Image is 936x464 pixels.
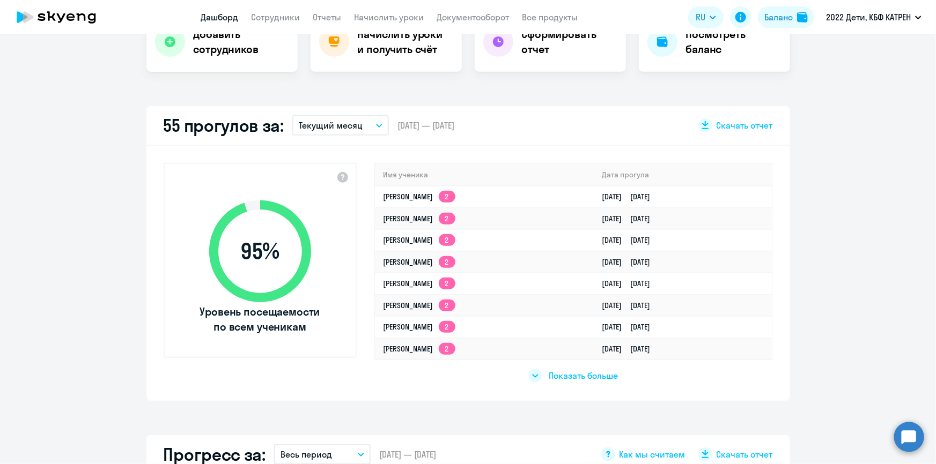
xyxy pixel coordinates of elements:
a: [DATE][DATE] [602,257,659,267]
div: Баланс [764,11,793,24]
a: [PERSON_NAME]2 [384,257,455,267]
h2: 55 прогулов за: [164,115,284,136]
a: [DATE][DATE] [602,301,659,310]
app-skyeng-badge: 2 [439,191,455,203]
a: Сотрудники [252,12,300,23]
span: Скачать отчет [717,119,773,131]
app-skyeng-badge: 2 [439,300,455,311]
a: [DATE][DATE] [602,214,659,223]
app-skyeng-badge: 2 [439,234,455,246]
a: [PERSON_NAME]2 [384,279,455,288]
a: Дашборд [201,12,239,23]
p: Текущий месяц [299,119,363,132]
app-skyeng-badge: 2 [439,278,455,289]
h4: Посмотреть баланс [686,27,782,57]
a: [DATE][DATE] [602,322,659,332]
a: [PERSON_NAME]2 [384,322,455,332]
a: Отчеты [313,12,342,23]
span: [DATE] — [DATE] [397,119,454,131]
a: Все продукты [522,12,578,23]
h4: Сформировать отчет [522,27,617,57]
a: [PERSON_NAME]2 [384,344,455,354]
h4: Начислить уроки и получить счёт [358,27,451,57]
button: RU [688,6,724,28]
app-skyeng-badge: 2 [439,343,455,355]
button: Балансbalance [758,6,814,28]
p: Весь период [281,448,332,461]
span: Как мы считаем [620,448,686,460]
app-skyeng-badge: 2 [439,213,455,224]
a: [DATE][DATE] [602,235,659,245]
a: [DATE][DATE] [602,279,659,288]
p: 2022 Дети, КБФ КАТРЕН [826,11,911,24]
span: Уровень посещаемости по всем ученикам [198,304,322,334]
button: 2022 Дети, КБФ КАТРЕН [821,4,927,30]
a: [PERSON_NAME]2 [384,301,455,310]
a: [DATE][DATE] [602,192,659,201]
a: [PERSON_NAME]2 [384,192,455,201]
app-skyeng-badge: 2 [439,256,455,268]
th: Дата прогула [593,164,771,186]
span: [DATE] — [DATE] [379,448,436,460]
span: 95 % [198,238,322,264]
a: [PERSON_NAME]2 [384,214,455,223]
a: [PERSON_NAME]2 [384,235,455,245]
a: [DATE][DATE] [602,344,659,354]
th: Имя ученика [375,164,594,186]
span: Показать больше [549,370,618,381]
h4: Добавить сотрудников [194,27,289,57]
span: RU [696,11,705,24]
span: Скачать отчет [717,448,773,460]
a: Документооборот [437,12,510,23]
button: Текущий месяц [292,115,389,136]
a: Начислить уроки [355,12,424,23]
img: balance [797,12,808,23]
app-skyeng-badge: 2 [439,321,455,333]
